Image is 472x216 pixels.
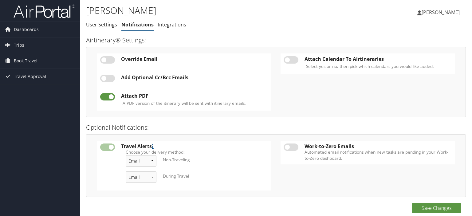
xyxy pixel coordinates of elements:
h3: Optional Notifications: [86,123,466,132]
label: Choose your delivery method: [126,149,264,155]
div: Attach PDF [121,93,268,99]
label: During Travel [163,173,189,179]
span: [PERSON_NAME] [422,9,460,16]
a: Integrations [158,21,186,28]
div: Work-to-Zero Emails [305,143,452,149]
a: [PERSON_NAME] [417,3,466,22]
div: Travel Alerts [121,143,268,149]
img: airportal-logo.png [14,4,75,18]
label: Automated email notifications when new tasks are pending in your Work-to-Zero dashboard. [305,149,452,162]
label: A PDF version of the itinerary will be sent with itinerary emails. [123,100,246,106]
label: Non-Traveling [163,157,190,163]
a: User Settings [86,21,117,28]
label: Select yes or no, then pick which calendars you would like added. [306,63,434,69]
div: Add Optional Cc/Bcc Emails [121,75,268,80]
a: Notifications [121,21,154,28]
div: Attach Calendar To Airtineraries [305,56,452,62]
span: Travel Approval [14,69,46,84]
h1: [PERSON_NAME] [86,4,339,17]
h3: Airtinerary® Settings: [86,36,466,45]
span: Book Travel [14,53,37,69]
button: Save Changes [412,203,461,213]
span: Trips [14,37,24,53]
span: Dashboards [14,22,39,37]
div: Override Email [121,56,268,62]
